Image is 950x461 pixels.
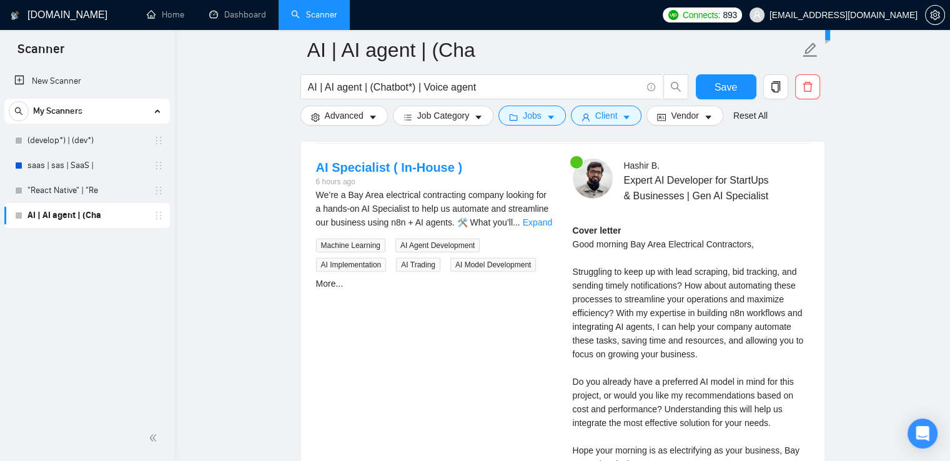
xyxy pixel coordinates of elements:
[316,161,462,174] a: AI Specialist ( In-House )
[802,42,818,58] span: edit
[715,79,737,95] span: Save
[325,109,364,122] span: Advanced
[795,74,820,99] button: delete
[11,6,19,26] img: logo
[581,112,590,122] span: user
[316,239,385,252] span: Machine Learning
[764,81,788,92] span: copy
[209,9,266,20] a: dashboardDashboard
[7,40,74,66] span: Scanner
[523,217,552,227] a: Expand
[763,74,788,99] button: copy
[696,74,756,99] button: Save
[154,186,164,196] span: holder
[311,112,320,122] span: setting
[498,106,566,126] button: folderJobscaret-down
[623,172,772,204] span: Expert AI Developer for StartUps & Businesses | Gen AI Specialist
[308,79,641,95] input: Search Freelance Jobs...
[664,81,688,92] span: search
[291,9,337,20] a: searchScanner
[403,112,412,122] span: bars
[657,112,666,122] span: idcard
[154,211,164,221] span: holder
[925,10,945,20] a: setting
[4,69,170,94] li: New Scanner
[647,83,655,91] span: info-circle
[316,279,344,289] a: More...
[474,112,483,122] span: caret-down
[683,8,720,22] span: Connects:
[523,109,542,122] span: Jobs
[27,153,146,178] a: saas | sas | SaaS |
[450,258,536,272] span: AI Model Development
[33,99,82,124] span: My Scanners
[147,9,184,20] a: homeHome
[154,161,164,171] span: holder
[509,112,518,122] span: folder
[513,217,520,227] span: ...
[369,112,377,122] span: caret-down
[704,112,713,122] span: caret-down
[547,112,555,122] span: caret-down
[723,8,736,22] span: 893
[733,109,768,122] a: Reset All
[307,34,799,66] input: Scanner name...
[316,258,387,272] span: AI Implementation
[393,106,493,126] button: barsJob Categorycaret-down
[908,419,938,449] div: Open Intercom Messenger
[154,136,164,146] span: holder
[27,203,146,228] a: AI | AI agent | (Cha
[622,112,631,122] span: caret-down
[595,109,618,122] span: Client
[571,106,642,126] button: userClientcaret-down
[663,74,688,99] button: search
[4,99,170,228] li: My Scanners
[671,109,698,122] span: Vendor
[573,159,613,199] img: c1zMcIVwkjAWySiV3Frojj6x1pXDzvvzFbcSN1ZG4--bz75Jp82q7GyZtJxwVP9Twv
[396,258,440,272] span: AI Trading
[573,226,621,235] strong: Cover letter
[417,109,469,122] span: Job Category
[753,11,761,19] span: user
[27,178,146,203] a: "React Native" | "Re
[807,29,824,39] span: New
[316,176,462,188] div: 6 hours ago
[668,10,678,20] img: upwork-logo.png
[623,161,660,171] span: Hashir B .
[925,5,945,25] button: setting
[646,106,723,126] button: idcardVendorcaret-down
[14,69,160,94] a: New Scanner
[9,101,29,121] button: search
[27,128,146,153] a: (develop*) | (dev*)
[300,106,388,126] button: settingAdvancedcaret-down
[316,190,549,227] span: We’re a Bay Area electrical contracting company looking for a hands-on AI Specialist to help us a...
[9,107,28,116] span: search
[926,10,944,20] span: setting
[316,188,553,229] div: We’re a Bay Area electrical contracting company looking for a hands-on AI Specialist to help us a...
[149,432,161,444] span: double-left
[796,81,819,92] span: delete
[395,239,480,252] span: AI Agent Development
